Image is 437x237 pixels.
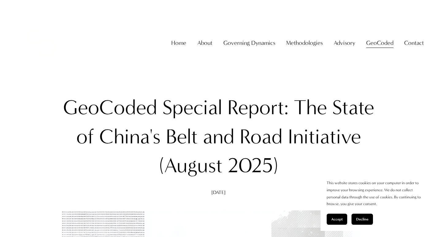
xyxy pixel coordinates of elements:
[197,38,212,49] span: About
[288,122,361,151] div: Initiative
[366,37,393,49] a: folder dropdown
[223,38,275,49] span: Governing Dynamics
[331,217,343,221] span: Accept
[286,38,323,49] span: Methodologies
[334,38,355,49] span: Advisory
[171,37,186,49] a: Home
[404,37,424,49] a: folder dropdown
[327,180,425,208] p: This website stores cookies on your computer in order to improve your browsing experience. We do ...
[356,217,368,221] span: Decline
[334,37,355,49] a: folder dropdown
[321,173,431,231] section: Cookie banner
[63,93,157,122] div: GeoCoded
[223,37,275,49] a: folder dropdown
[286,37,323,49] a: folder dropdown
[366,38,393,49] span: GeoCoded
[294,93,327,122] div: The
[197,37,212,49] a: folder dropdown
[162,93,222,122] div: Special
[351,214,373,225] button: Decline
[211,189,226,195] span: [DATE]
[13,15,70,72] img: Christopher Sanchez &amp; Co.
[327,214,347,225] button: Accept
[166,122,198,151] div: Belt
[332,93,374,122] div: State
[76,122,94,151] div: of
[227,93,289,122] div: Report:
[99,122,161,151] div: China's
[228,151,278,180] div: 2025)
[159,151,222,180] div: (August
[404,38,424,49] span: Contact
[203,122,234,151] div: and
[240,122,283,151] div: Road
